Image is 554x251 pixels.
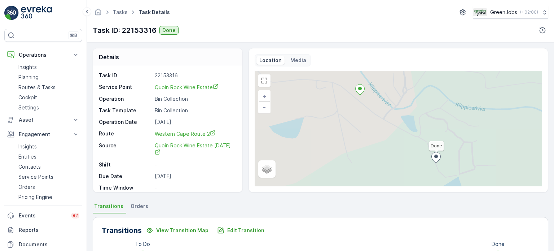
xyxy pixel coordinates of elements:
[18,194,52,201] p: Pricing Engine
[155,173,234,180] p: [DATE]
[19,226,79,234] p: Reports
[18,173,53,181] p: Service Points
[155,161,234,168] p: -
[99,161,152,168] p: Shift
[70,33,77,38] p: ⌘B
[4,208,82,223] a: Events82
[162,27,176,34] p: Done
[135,241,150,248] p: To Do
[4,6,19,20] img: logo
[19,212,67,219] p: Events
[492,241,505,248] p: Done
[16,142,82,152] a: Insights
[18,183,35,191] p: Orders
[16,92,82,103] a: Cockpit
[113,9,128,15] a: Tasks
[473,8,487,16] img: Green_Jobs_Logo.png
[72,213,78,218] p: 82
[19,51,68,59] p: Operations
[16,192,82,202] a: Pricing Engine
[99,173,152,180] p: Due Date
[259,57,282,64] p: Location
[473,6,548,19] button: GreenJobs(+02:00)
[18,153,36,160] p: Entities
[19,241,79,248] p: Documents
[18,104,39,111] p: Settings
[155,130,234,138] a: Western Cape Route 2
[490,9,517,16] p: GreenJobs
[94,11,102,17] a: Homepage
[4,127,82,142] button: Engagement
[18,64,37,71] p: Insights
[155,107,234,114] p: Bin Collection
[99,107,152,114] p: Task Template
[16,72,82,82] a: Planning
[21,6,52,20] img: logo_light-DOdMpM7g.png
[93,25,157,36] p: Task ID: 22153316
[520,9,538,15] p: ( +02:00 )
[99,118,152,126] p: Operation Date
[155,131,216,137] span: Western Cape Route 2
[142,225,213,236] button: View Transition Map
[4,223,82,237] a: Reports
[259,102,270,113] a: Zoom Out
[99,72,152,79] p: Task ID
[155,84,219,90] span: Quoin Rock Wine Estate
[155,142,234,157] a: Quoin Rock Wine Estate Thursday
[18,143,37,150] p: Insights
[99,83,152,91] p: Service Point
[155,142,231,156] span: Quoin Rock Wine Estate [DATE]
[290,57,306,64] p: Media
[18,84,56,91] p: Routes & Tasks
[16,182,82,192] a: Orders
[16,152,82,162] a: Entities
[16,172,82,182] a: Service Points
[137,9,171,16] span: Task Details
[259,161,275,177] a: Layers
[263,93,266,99] span: +
[18,163,41,170] p: Contacts
[99,95,152,103] p: Operation
[16,162,82,172] a: Contacts
[4,48,82,62] button: Operations
[259,91,270,102] a: Zoom In
[18,94,37,101] p: Cockpit
[259,75,270,86] a: View Fullscreen
[16,82,82,92] a: Routes & Tasks
[227,227,264,234] p: Edit Transition
[155,72,234,79] p: 22153316
[213,225,269,236] button: Edit Transition
[19,116,68,124] p: Asset
[155,118,234,126] p: [DATE]
[94,203,123,210] span: Transitions
[19,131,68,138] p: Engagement
[102,225,142,236] p: Transitions
[99,130,152,138] p: Route
[16,62,82,72] a: Insights
[131,203,148,210] span: Orders
[159,26,179,35] button: Done
[156,227,208,234] p: View Transition Map
[99,184,152,191] p: Time Window
[16,103,82,113] a: Settings
[155,83,234,91] a: Quoin Rock Wine Estate
[155,95,234,103] p: Bin Collection
[4,113,82,127] button: Asset
[18,74,39,81] p: Planning
[263,104,266,110] span: −
[155,184,234,191] p: -
[99,142,152,157] p: Source
[99,53,119,61] p: Details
